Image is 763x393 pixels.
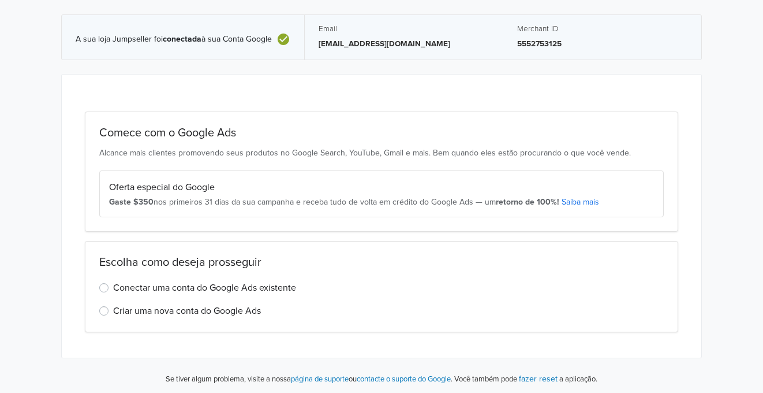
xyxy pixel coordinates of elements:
[99,126,664,140] h2: Comece com o Google Ads
[519,372,558,385] button: fazer reset
[517,24,688,34] h5: Merchant ID
[357,375,451,384] a: contacte o suporte do Google
[291,375,349,384] a: página de suporte
[109,196,654,208] div: nos primeiros 31 dias da sua campanha e receba tudo de volta em crédito do Google Ads — um
[133,197,154,207] strong: $350
[113,304,261,318] label: Criar uma nova conta do Google Ads
[166,374,452,385] p: Se tiver algum problema, visite a nossa ou .
[496,197,559,207] strong: retorno de 100%!
[452,372,597,385] p: Você também pode a aplicação.
[319,38,489,50] p: [EMAIL_ADDRESS][DOMAIN_NAME]
[76,35,272,45] span: A sua loja Jumpseller foi à sua Conta Google
[109,180,654,194] div: Oferta especial do Google
[517,38,688,50] p: 5552753125
[562,197,599,207] a: Saiba mais
[99,147,664,159] p: Alcance mais clientes promovendo seus produtos no Google Search, YouTube, Gmail e mais. Bem quand...
[113,281,296,295] label: Conectar uma conta do Google Ads existente
[109,197,131,207] strong: Gaste
[99,255,664,269] h2: Escolha como deseja prosseguir
[319,24,489,34] h5: Email
[163,34,201,44] b: conectada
